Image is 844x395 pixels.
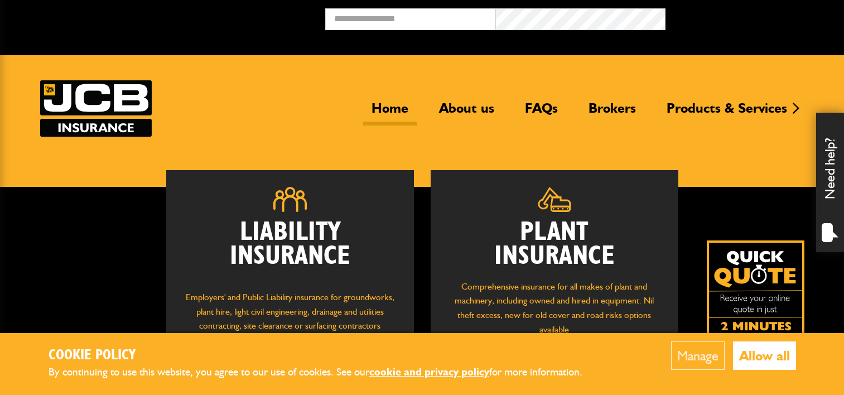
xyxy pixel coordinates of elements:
[733,341,796,370] button: Allow all
[183,220,397,280] h2: Liability Insurance
[363,100,417,126] a: Home
[665,8,836,26] button: Broker Login
[369,365,489,378] a: cookie and privacy policy
[40,80,152,137] img: JCB Insurance Services logo
[658,100,795,126] a: Products & Services
[707,240,804,338] a: Get your insurance quote isn just 2-minutes
[816,113,844,252] div: Need help?
[580,100,644,126] a: Brokers
[40,80,152,137] a: JCB Insurance Services
[183,290,397,344] p: Employers' and Public Liability insurance for groundworks, plant hire, light civil engineering, d...
[431,100,503,126] a: About us
[517,100,566,126] a: FAQs
[707,240,804,338] img: Quick Quote
[671,341,725,370] button: Manage
[49,347,601,364] h2: Cookie Policy
[447,280,662,336] p: Comprehensive insurance for all makes of plant and machinery, including owned and hired in equipm...
[49,364,601,381] p: By continuing to use this website, you agree to our use of cookies. See our for more information.
[447,220,662,268] h2: Plant Insurance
